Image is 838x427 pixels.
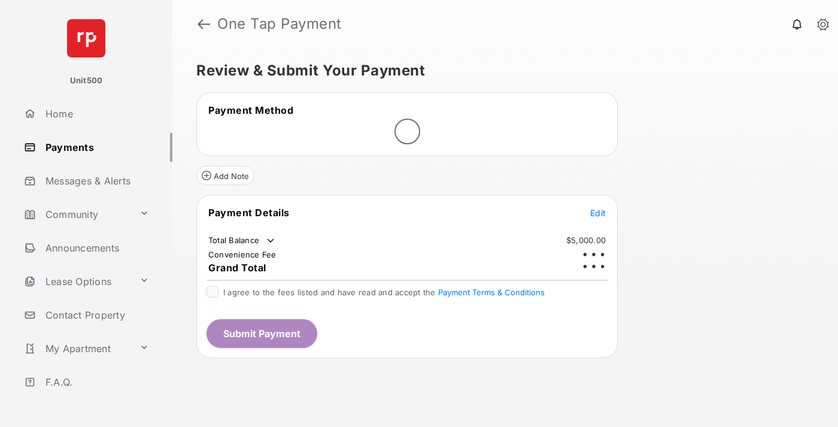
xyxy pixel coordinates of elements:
[196,63,804,78] h5: Review & Submit Your Payment
[19,301,172,329] a: Contact Property
[590,208,606,218] span: Edit
[19,133,172,162] a: Payments
[566,235,606,246] td: $5,000.00
[438,287,545,297] button: I agree to the fees listed and have read and accept the
[19,368,172,396] a: F.A.Q.
[208,262,266,274] span: Grand Total
[208,207,290,219] span: Payment Details
[19,166,172,195] a: Messages & Alerts
[196,166,254,185] button: Add Note
[223,287,545,297] span: I agree to the fees listed and have read and accept the
[70,75,103,87] p: Unit500
[217,17,342,31] strong: One Tap Payment
[208,235,277,247] td: Total Balance
[19,334,135,363] a: My Apartment
[208,249,277,260] td: Convenience Fee
[19,267,135,296] a: Lease Options
[19,234,172,262] a: Announcements
[19,200,135,229] a: Community
[208,104,293,116] span: Payment Method
[19,99,172,128] a: Home
[67,19,105,57] img: svg+xml;base64,PHN2ZyB4bWxucz0iaHR0cDovL3d3dy53My5vcmcvMjAwMC9zdmciIHdpZHRoPSI2NCIgaGVpZ2h0PSI2NC...
[207,319,317,348] button: Submit Payment
[590,207,606,219] button: Edit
